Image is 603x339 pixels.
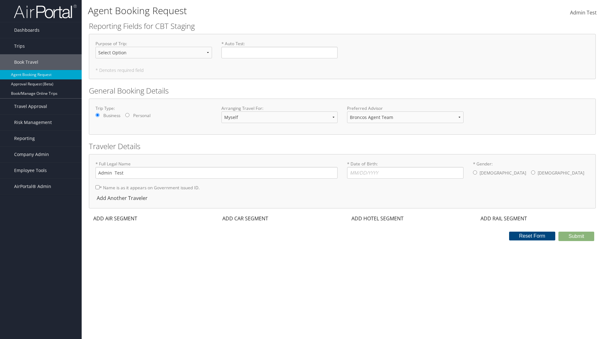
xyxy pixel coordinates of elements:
[89,21,596,31] h2: Reporting Fields for CBT Staging
[347,167,464,179] input: * Date of Birth:
[347,161,464,179] label: * Date of Birth:
[95,68,589,73] h5: * Denotes required field
[14,22,40,38] span: Dashboards
[509,232,556,240] button: Reset Form
[221,105,338,111] label: Arranging Travel For:
[95,194,151,202] div: Add Another Traveler
[14,179,51,194] span: AirPortal® Admin
[14,115,52,130] span: Risk Management
[89,85,596,96] h2: General Booking Details
[95,105,212,111] label: Trip Type:
[14,4,77,19] img: airportal-logo.png
[347,105,464,111] label: Preferred Advisor
[218,215,271,222] div: ADD CAR SEGMENT
[14,99,47,114] span: Travel Approval
[95,182,200,193] label: * Name is as it appears on Government issued ID.
[95,40,212,63] label: Purpose of Trip :
[221,47,338,58] input: * Auto Test:
[14,131,35,146] span: Reporting
[476,215,530,222] div: ADD RAIL SEGMENT
[14,54,38,70] span: Book Travel
[480,167,526,179] label: [DEMOGRAPHIC_DATA]
[473,170,477,175] input: * Gender:[DEMOGRAPHIC_DATA][DEMOGRAPHIC_DATA]
[89,141,596,152] h2: Traveler Details
[558,232,594,241] button: Submit
[538,167,584,179] label: [DEMOGRAPHIC_DATA]
[133,112,150,119] label: Personal
[95,47,212,58] select: Purpose of Trip:
[95,161,338,179] label: * Full Legal Name
[347,215,407,222] div: ADD HOTEL SEGMENT
[221,40,338,58] label: * Auto Test :
[531,170,535,175] input: * Gender:[DEMOGRAPHIC_DATA][DEMOGRAPHIC_DATA]
[95,167,338,179] input: * Full Legal Name
[570,3,597,23] a: Admin Test
[14,147,49,162] span: Company Admin
[14,38,25,54] span: Trips
[14,163,47,178] span: Employee Tools
[88,4,427,17] h1: Agent Booking Request
[570,9,597,16] span: Admin Test
[473,161,589,180] label: * Gender:
[95,185,100,189] input: * Name is as it appears on Government issued ID.
[103,112,120,119] label: Business
[89,215,140,222] div: ADD AIR SEGMENT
